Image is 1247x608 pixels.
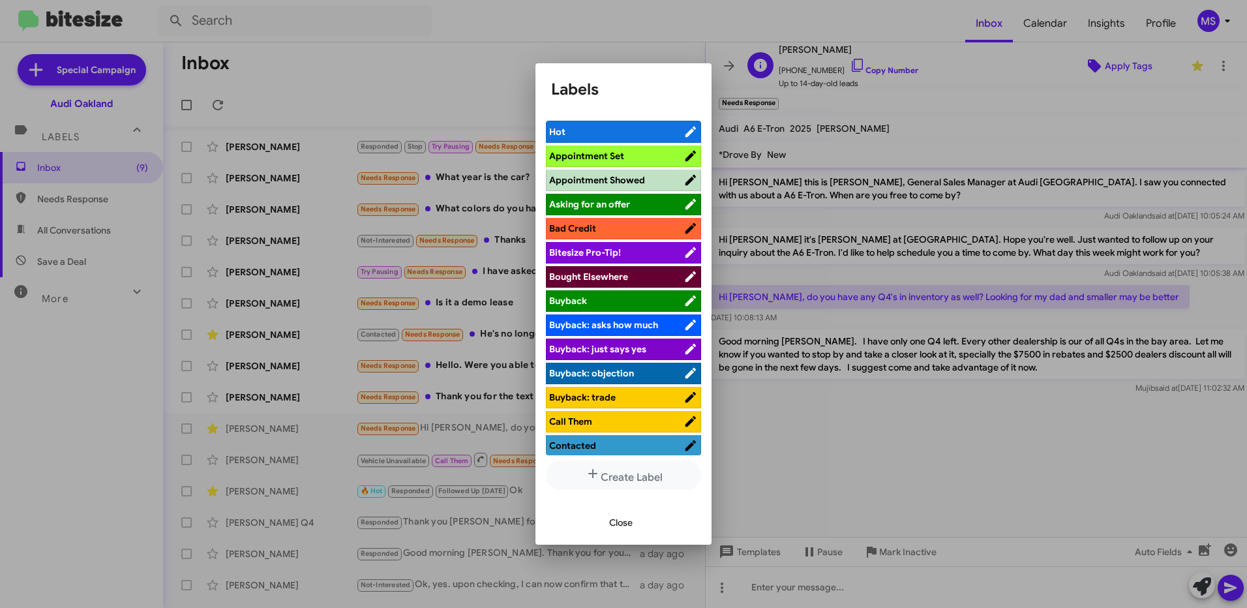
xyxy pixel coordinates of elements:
span: Buyback: just says yes [549,343,646,355]
span: Contacted [549,440,596,451]
span: Close [609,511,633,534]
span: Asking for an offer [549,198,630,210]
button: Create Label [546,461,701,490]
span: Buyback: asks how much [549,319,658,331]
span: Appointment Set [549,150,624,162]
span: Bitesize Pro-Tip! [549,247,621,258]
span: Bought Elsewhere [549,271,628,282]
span: Buyback: objection [549,367,634,379]
span: Buyback: trade [549,391,616,403]
span: Buyback [549,295,587,307]
h1: Labels [551,79,696,100]
span: Bad Credit [549,222,596,234]
span: Hot [549,126,565,138]
button: Close [599,511,643,534]
span: Appointment Showed [549,174,645,186]
span: Call Them [549,416,592,427]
